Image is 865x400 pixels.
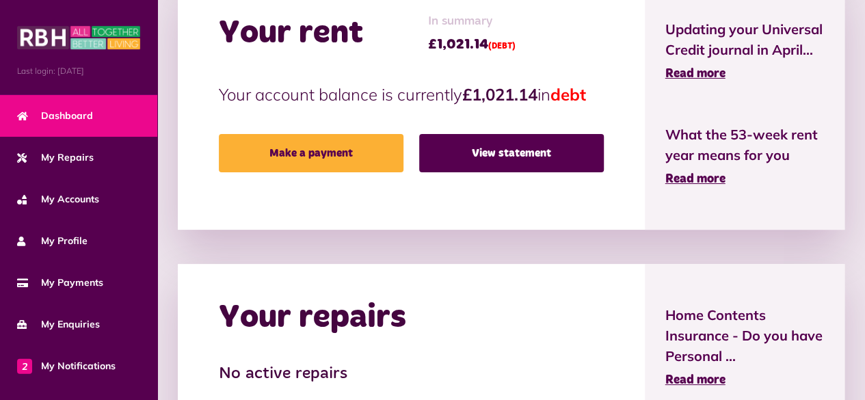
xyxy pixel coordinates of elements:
[219,14,363,53] h2: Your rent
[665,124,825,189] a: What the 53-week rent year means for you Read more
[17,234,88,248] span: My Profile
[219,364,604,384] h3: No active repairs
[665,68,726,80] span: Read more
[17,317,100,332] span: My Enquiries
[428,34,516,55] span: £1,021.14
[17,109,93,123] span: Dashboard
[17,276,103,290] span: My Payments
[665,305,825,390] a: Home Contents Insurance - Do you have Personal ... Read more
[219,82,604,107] p: Your account balance is currently in
[17,359,116,373] span: My Notifications
[665,124,825,165] span: What the 53-week rent year means for you
[665,305,825,366] span: Home Contents Insurance - Do you have Personal ...
[17,358,32,373] span: 2
[419,134,604,172] a: View statement
[462,84,537,105] strong: £1,021.14
[665,19,825,83] a: Updating your Universal Credit journal in April... Read more
[665,374,726,386] span: Read more
[665,173,726,185] span: Read more
[219,134,403,172] a: Make a payment
[219,298,406,338] h2: Your repairs
[17,24,140,51] img: MyRBH
[665,19,825,60] span: Updating your Universal Credit journal in April...
[488,42,516,51] span: (DEBT)
[17,192,99,206] span: My Accounts
[17,65,140,77] span: Last login: [DATE]
[17,150,94,165] span: My Repairs
[550,84,586,105] span: debt
[428,12,516,31] span: In summary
